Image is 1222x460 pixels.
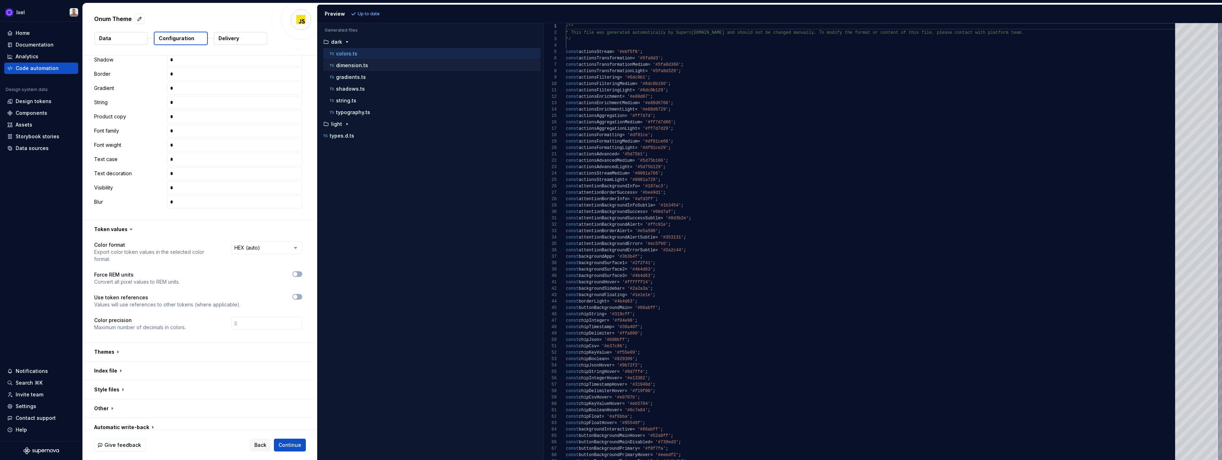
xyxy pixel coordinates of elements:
a: Home [4,27,78,39]
span: '#6dc0b166' [640,81,668,86]
span: attentionBorderSuccess [579,190,635,195]
div: 33 [544,228,557,234]
span: = [617,152,620,157]
p: Text case [94,156,164,163]
div: Settings [16,403,36,410]
div: Documentation [16,41,54,48]
span: '#0d3b2e' [665,216,688,221]
span: = [612,254,614,259]
div: Notifications [16,368,48,375]
span: actionsEnrichmentMedium [579,101,638,106]
button: Data [94,32,148,45]
span: const [566,139,579,144]
p: Blur [94,198,164,205]
span: '#df81ce' [627,133,650,138]
p: Font family [94,127,164,134]
span: ; [671,126,673,131]
p: dark [331,39,342,45]
span: actionsTransformation [579,56,632,61]
span: = [637,101,640,106]
span: '#00d7af' [650,209,673,214]
span: attentionBackgroundInfoSubtle [579,203,653,208]
span: = [660,216,663,221]
a: Data sources [4,143,78,154]
span: ; [640,49,642,54]
span: const [566,190,579,195]
span: attentionBackgroundErrorSubtle [579,248,655,253]
span: const [566,241,579,246]
div: 23 [544,164,557,170]
span: actionsAdvancedMedium [579,158,632,163]
p: Configuration [159,35,194,42]
span: = [632,56,635,61]
a: Analytics [4,51,78,62]
span: '#e88d67' [627,94,650,99]
span: '#e5a500' [635,229,658,234]
span: '#ffc01e' [645,222,668,227]
span: ; [673,209,676,214]
input: 3 [231,317,302,330]
p: Font weight [94,141,164,149]
span: actionsStreamLight [579,177,625,182]
div: 21 [544,151,557,157]
span: [DOMAIN_NAME] and should not be changed manually. To modi [691,30,837,35]
span: = [635,190,637,195]
p: Up to date [358,11,380,17]
span: ; [671,101,673,106]
span: '#353131' [660,235,683,240]
span: const [566,248,579,253]
button: Give feedback [94,439,146,451]
span: const [566,56,579,61]
span: const [566,235,579,240]
span: = [622,133,624,138]
span: = [635,145,637,150]
div: 2 [544,30,557,36]
span: ; [663,165,665,170]
span: const [566,69,579,74]
span: ; [668,107,671,112]
div: 19 [544,138,557,145]
p: light [331,121,342,127]
span: '#5fa8d3' [637,56,660,61]
span: '#2a2c44' [660,248,683,253]
span: '#6dc0b129' [637,88,665,93]
p: Data [99,35,111,42]
span: const [566,113,579,118]
div: 39 [544,266,557,273]
span: = [640,120,642,125]
a: Supernova Logo [23,447,59,454]
span: Back [254,442,266,449]
span: ; [663,190,665,195]
span: ; [668,241,671,246]
p: Text decoration [94,170,164,177]
span: = [637,139,640,144]
span: = [624,261,627,266]
button: light [320,120,541,128]
a: Invite team [4,389,78,400]
p: Visibility [94,184,164,191]
span: const [566,101,579,106]
span: const [566,62,579,67]
span: '#5fa8d329' [650,69,678,74]
span: = [653,203,655,208]
span: '#ebf5f8' [617,49,640,54]
a: Documentation [4,39,78,50]
button: Notifications [4,365,78,377]
div: 35 [544,241,557,247]
div: 16 [544,119,557,125]
span: ; [650,94,653,99]
p: Export color token values in the selected color format. [94,248,218,263]
div: 18 [544,132,557,138]
span: = [632,158,635,163]
a: Components [4,107,78,119]
span: '#5d75b1' [622,152,645,157]
div: 4 [544,42,557,49]
span: ; [678,69,681,74]
span: actionsFormattingLight [579,145,635,150]
span: actionsFiltering [579,75,620,80]
div: Storybook stories [16,133,59,140]
span: const [566,171,579,176]
span: backgroundApp [579,254,612,259]
p: typography.ts [336,109,370,115]
button: Help [4,424,78,435]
